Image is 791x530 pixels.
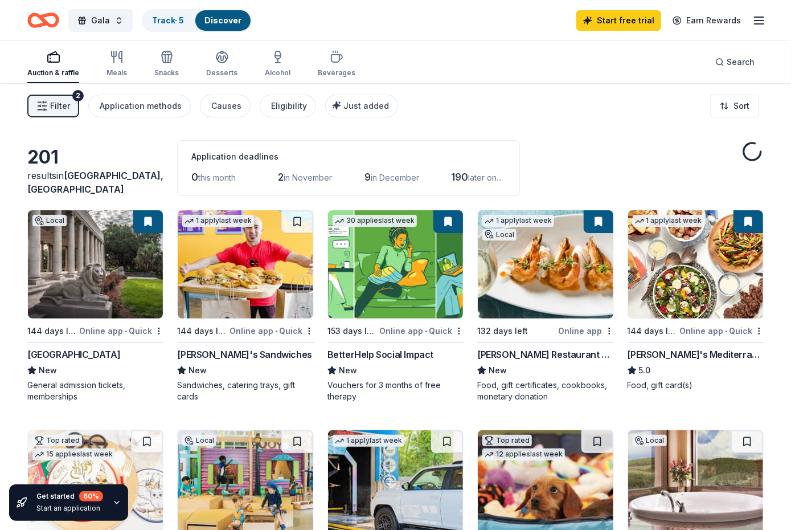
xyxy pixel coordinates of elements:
div: 1 apply last week [633,215,704,227]
div: 12 applies last week [482,449,565,460]
div: Online app Quick [229,324,314,338]
span: [GEOGRAPHIC_DATA], [GEOGRAPHIC_DATA] [27,170,163,195]
span: Search [727,55,755,69]
div: Local [182,435,216,446]
span: 2 [278,171,284,183]
div: Food, gift card(s) [628,380,764,391]
button: Snacks [154,46,179,83]
div: Desserts [206,68,237,78]
span: New [489,364,507,377]
div: Get started [36,491,103,502]
a: Start free trial [576,10,661,31]
div: Local [482,229,517,240]
button: Desserts [206,46,237,83]
button: Sort [710,95,759,117]
img: Image for Ike's Sandwiches [178,210,313,319]
div: 1 apply last week [333,435,404,447]
div: 132 days left [477,324,528,338]
span: New [39,364,57,377]
div: 30 applies last week [333,215,417,227]
div: Eligibility [271,99,307,113]
button: Filter2 [27,95,79,117]
div: 153 days left [327,324,377,338]
div: 144 days left [27,324,77,338]
div: 144 days left [628,324,677,338]
img: Image for BetterHelp Social Impact [328,210,463,319]
span: New [188,364,207,377]
span: • [725,327,727,336]
div: Top rated [482,435,532,446]
button: Application methods [88,95,191,117]
div: Application deadlines [191,150,506,164]
button: Track· 5Discover [142,9,252,32]
a: Earn Rewards [666,10,748,31]
div: Online app Quick [379,324,464,338]
div: [PERSON_NAME]'s Mediterranean Cafe [628,348,764,361]
div: Snacks [154,68,179,78]
span: Sort [733,99,749,113]
span: • [125,327,127,336]
button: Beverages [318,46,355,83]
span: New [339,364,357,377]
div: [GEOGRAPHIC_DATA] [27,348,120,361]
img: Image for Ralph Brennan Restaurant Group [478,210,613,319]
div: Start an application [36,504,103,513]
button: Gala [68,9,133,32]
div: Sandwiches, catering trays, gift cards [177,380,313,402]
div: Vouchers for 3 months of free therapy [327,380,464,402]
span: Just added [343,101,389,111]
div: 15 applies last week [32,449,115,460]
div: Alcohol [265,68,290,78]
span: Filter [50,99,70,113]
span: 190 [451,171,468,183]
a: Home [27,7,59,34]
span: • [275,327,277,336]
img: Image for Taziki's Mediterranean Cafe [628,210,763,319]
div: 1 apply last week [482,215,554,227]
button: Just added [325,95,398,117]
a: Track· 5 [152,15,184,25]
button: Alcohol [265,46,290,83]
button: Causes [200,95,251,117]
div: [PERSON_NAME] Restaurant Group [477,348,613,361]
div: 144 days left [177,324,227,338]
a: Image for Ralph Brennan Restaurant Group1 applylast weekLocal132 days leftOnline app[PERSON_NAME]... [477,210,613,402]
button: Search [706,51,764,74]
a: Image for Taziki's Mediterranean Cafe1 applylast week144 days leftOnline app•Quick[PERSON_NAME]'s... [628,210,764,391]
button: Auction & raffle [27,46,79,83]
div: Beverages [318,68,355,78]
a: Image for Ike's Sandwiches1 applylast week144 days leftOnline app•Quick[PERSON_NAME]'s Sandwiches... [177,210,313,402]
div: Application methods [100,99,182,113]
div: Top rated [32,435,82,446]
div: Meals [106,68,127,78]
div: Causes [211,99,241,113]
div: 2 [72,90,84,101]
div: BetterHelp Social Impact [327,348,433,361]
div: Food, gift certificates, cookbooks, monetary donation [477,380,613,402]
span: Gala [91,14,110,27]
span: in December [371,173,419,182]
div: General admission tickets, memberships [27,380,163,402]
span: 5.0 [639,364,651,377]
span: in November [284,173,332,182]
button: Meals [106,46,127,83]
a: Image for New Orleans City ParkLocal144 days leftOnline app•Quick[GEOGRAPHIC_DATA]NewGeneral admi... [27,210,163,402]
div: 1 apply last week [182,215,254,227]
span: this month [198,173,236,182]
div: Local [633,435,667,446]
div: results [27,169,163,196]
a: Image for BetterHelp Social Impact30 applieslast week153 days leftOnline app•QuickBetterHelp Soci... [327,210,464,402]
span: later on... [468,173,502,182]
button: Eligibility [260,95,316,117]
span: • [425,327,427,336]
div: Online app Quick [679,324,764,338]
div: Local [32,215,67,226]
div: [PERSON_NAME]'s Sandwiches [177,348,312,361]
span: 0 [191,171,198,183]
div: Online app Quick [79,324,163,338]
div: 201 [27,146,163,169]
div: Auction & raffle [27,68,79,78]
img: Image for New Orleans City Park [28,210,163,319]
span: 9 [364,171,371,183]
a: Discover [204,15,241,25]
